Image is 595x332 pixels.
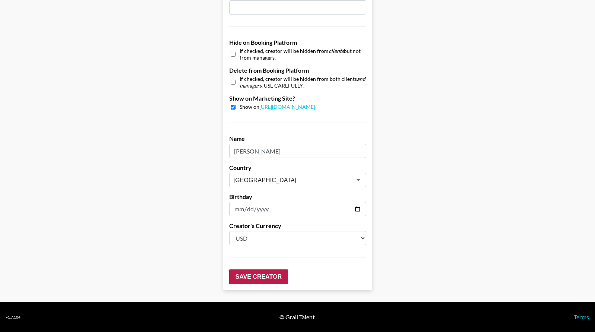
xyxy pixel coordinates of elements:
[229,39,366,46] label: Hide on Booking Platform
[240,104,315,111] span: Show on
[259,104,315,110] a: [URL][DOMAIN_NAME]
[229,222,366,230] label: Creator's Currency
[353,175,364,185] button: Open
[240,48,366,61] span: If checked, creator will be hidden from but not from managers.
[6,315,20,320] div: v 1.7.104
[329,48,344,54] em: clients
[574,313,589,320] a: Terms
[229,67,366,74] label: Delete from Booking Platform
[279,313,315,321] div: © Grail Talent
[229,164,366,171] label: Country
[229,269,288,284] input: Save Creator
[229,135,366,142] label: Name
[229,95,366,102] label: Show on Marketing Site?
[240,76,366,89] span: If checked, creator will be hidden from both clients . USE CAREFULLY.
[229,193,366,200] label: Birthday
[240,76,365,89] em: and managers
